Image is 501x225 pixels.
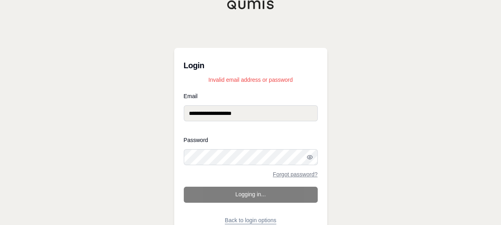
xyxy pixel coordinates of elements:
[184,76,318,84] p: Invalid email address or password
[184,137,318,143] label: Password
[184,57,318,73] h3: Login
[184,93,318,99] label: Email
[273,172,317,177] a: Forgot password?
